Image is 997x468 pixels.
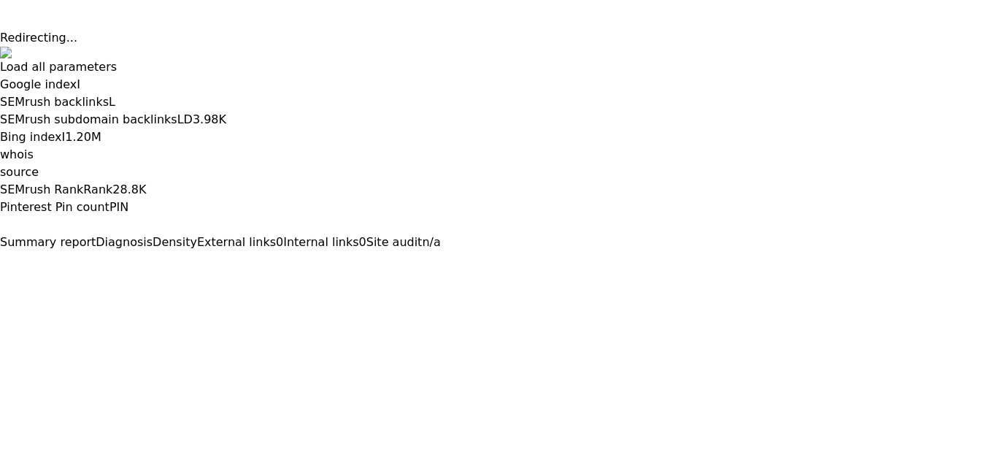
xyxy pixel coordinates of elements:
span: Rank [83,183,112,196]
span: I [62,130,66,144]
span: L [109,95,115,109]
span: Diagnosis [96,235,153,249]
span: Density [153,235,197,249]
a: 28.8K [112,183,146,196]
a: 1.20M [65,130,101,144]
span: 0 [276,235,283,249]
span: n/a [422,235,440,249]
span: PIN [109,200,128,214]
span: Internal links [283,235,358,249]
span: LD [177,112,193,126]
span: Site audit [366,235,423,249]
a: Site auditn/a [366,235,441,249]
span: 0 [359,235,366,249]
span: External links [197,235,276,249]
span: I [77,77,80,91]
a: 3.98K [193,112,226,126]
